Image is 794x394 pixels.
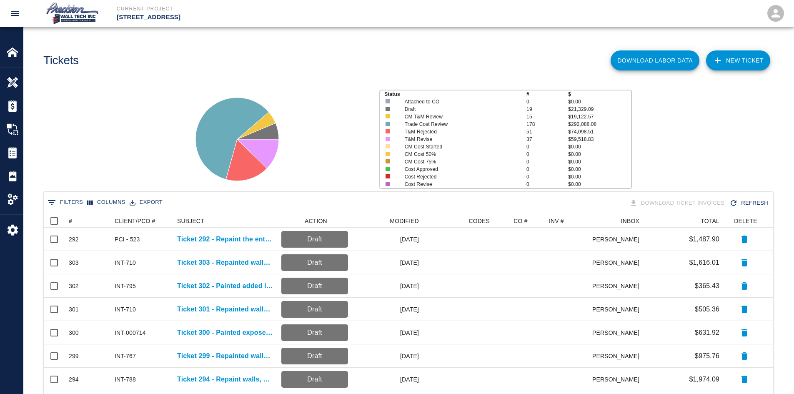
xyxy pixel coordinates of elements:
h1: Tickets [43,54,79,68]
p: $0.00 [568,151,631,158]
p: Trade Cost Review [405,120,514,128]
p: CM Cost Started [405,143,514,151]
div: INV # [549,214,564,228]
div: TOTAL [644,214,724,228]
div: ACTION [305,214,327,228]
div: INT-767 [115,352,136,360]
div: CLIENT/PCO # [110,214,173,228]
div: CODES [468,214,490,228]
p: Draft [285,304,345,314]
p: Draft [285,351,345,361]
div: 292 [69,235,79,243]
div: [DATE] [352,274,423,298]
div: [PERSON_NAME] [593,274,644,298]
div: [PERSON_NAME] [593,368,644,391]
p: # [526,90,568,98]
a: Ticket 301 - Repainted walls, ceilings, metal doors, and metal door frames on levels 4 and 8 due ... [177,304,273,314]
div: INT-710 [115,305,136,314]
button: Select columns [85,196,128,209]
div: [DATE] [352,321,423,344]
button: Show filters [45,196,85,209]
div: 294 [69,375,79,384]
p: Cost Revise [405,181,514,188]
div: TOTAL [701,214,719,228]
div: MODIFIED [390,214,419,228]
p: $0.00 [568,181,631,188]
div: [DATE] [352,368,423,391]
p: [STREET_ADDRESS] [117,13,442,22]
p: 0 [526,158,568,166]
div: CODES [423,214,494,228]
p: Attached to CO [405,98,514,105]
p: 51 [526,128,568,136]
p: T&M Rejected [405,128,514,136]
button: Export [128,196,165,209]
div: # [65,214,110,228]
button: Download Labor Data [611,50,699,70]
div: 303 [69,258,79,267]
p: Ticket 303 - Repainted walls, ceilings, and metal doorframes on floors 2,3 and B-1 [177,258,273,268]
div: ACTION [277,214,352,228]
div: [DATE] [352,251,423,274]
a: Ticket 302 - Painted added item to doors in rooms B115 & B118 [177,281,273,291]
div: DELETE [734,214,757,228]
div: SUBJECT [173,214,277,228]
div: [PERSON_NAME] [593,344,644,368]
div: INT-000714 [115,329,146,337]
p: 37 [526,136,568,143]
div: Refresh the list [728,196,771,211]
div: INT-788 [115,375,136,384]
div: Tickets download in groups of 15 [628,196,728,211]
p: CM Cost 50% [405,151,514,158]
div: MODIFIED [352,214,423,228]
p: $0.00 [568,98,631,105]
p: Cost Approved [405,166,514,173]
div: CLIENT/PCO # [115,214,155,228]
a: Ticket 299 - Repainted walls on the 1st floor garage entrance due to damage by others [177,351,273,361]
div: CO # [513,214,527,228]
p: CM T&M Review [405,113,514,120]
div: 299 [69,352,79,360]
p: $1,487.90 [689,234,719,244]
p: Draft [285,374,345,384]
a: NEW TICKET [706,50,770,70]
div: INT-710 [115,258,136,267]
p: T&M Revise [405,136,514,143]
p: 0 [526,151,568,158]
p: CM Cost 75% [405,158,514,166]
div: 300 [69,329,79,337]
p: 0 [526,181,568,188]
p: $74,098.51 [568,128,631,136]
div: 302 [69,282,79,290]
p: Cost Rejected [405,173,514,181]
p: 19 [526,105,568,113]
div: [PERSON_NAME] [593,298,644,321]
p: Draft [285,281,345,291]
p: $0.00 [568,143,631,151]
img: Precision Wall Tech, Inc. [45,2,100,25]
button: open drawer [5,3,25,23]
p: 15 [526,113,568,120]
p: 0 [526,173,568,181]
p: Draft [405,105,514,113]
a: Ticket 300 - Painted exposed walls on the 8th floor [177,328,273,338]
div: [PERSON_NAME] [593,251,644,274]
div: INBOX [621,214,639,228]
p: $1,616.01 [689,258,719,268]
div: Chat Widget [655,304,794,394]
div: INV # [545,214,593,228]
a: Ticket 294 - Repaint walls, ceilings, and handrails. Damaged by others after final coat [177,374,273,384]
div: INT-795 [115,282,136,290]
p: $0.00 [568,158,631,166]
a: Ticket 292 - Repaint the entire monumental stair which was damaged by others [177,234,273,244]
div: INBOX [593,214,644,228]
div: [DATE] [352,228,423,251]
div: CO # [494,214,545,228]
p: Draft [285,328,345,338]
button: Refresh [728,196,771,211]
p: $59,518.83 [568,136,631,143]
